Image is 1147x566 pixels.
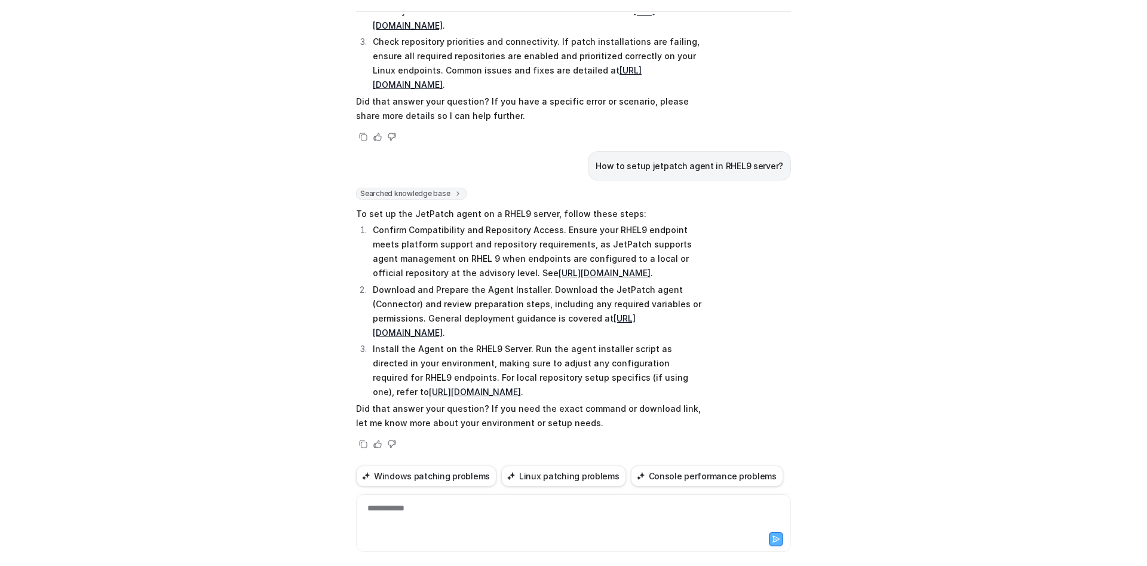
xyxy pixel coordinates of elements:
a: [URL][DOMAIN_NAME] [559,268,651,278]
p: Download and Prepare the Agent Installer. Download the JetPatch agent (Connector) and review prep... [373,283,706,340]
button: Linux patching problems [501,466,626,487]
p: How to setup jetpatch agent in RHEL9 server? [596,159,783,173]
p: Install the Agent on the RHEL9 Server. Run the agent installer script as directed in your environ... [373,342,706,399]
p: Did that answer your question? If you have a specific error or scenario, please share more detail... [356,94,706,123]
a: [URL][DOMAIN_NAME] [373,313,636,338]
p: To set up the JetPatch agent on a RHEL9 server, follow these steps: [356,207,706,221]
button: Console performance problems [631,466,783,487]
p: Confirm Compatibility and Repository Access. Ensure your RHEL9 endpoint meets platform support an... [373,223,706,280]
p: Did that answer your question? If you need the exact command or download link, let me know more a... [356,402,706,430]
a: [URL][DOMAIN_NAME] [373,6,655,30]
button: Windows patching problems [356,466,496,487]
p: Check repository priorities and connectivity. If patch installations are failing, ensure all requ... [373,35,706,92]
a: [URL][DOMAIN_NAME] [429,387,521,397]
span: Searched knowledge base [356,188,467,200]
